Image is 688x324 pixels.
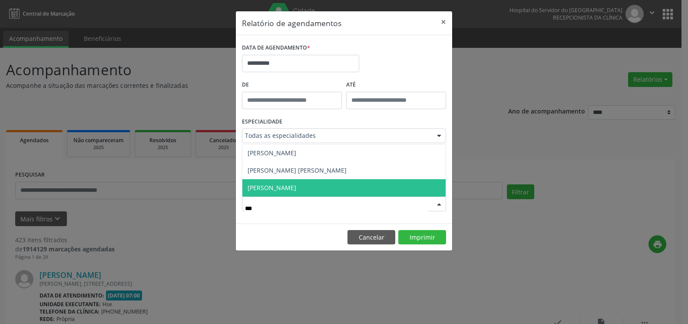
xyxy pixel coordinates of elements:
label: De [242,78,342,92]
span: Todas as especialidades [245,131,428,140]
button: Close [435,11,452,33]
label: ATÉ [346,78,446,92]
span: [PERSON_NAME] [248,184,296,192]
button: Cancelar [347,230,395,245]
span: [PERSON_NAME] [248,149,296,157]
label: ESPECIALIDADE [242,115,282,129]
label: DATA DE AGENDAMENTO [242,41,310,55]
button: Imprimir [398,230,446,245]
span: [PERSON_NAME] [PERSON_NAME] [248,166,347,174]
h5: Relatório de agendamentos [242,17,341,29]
